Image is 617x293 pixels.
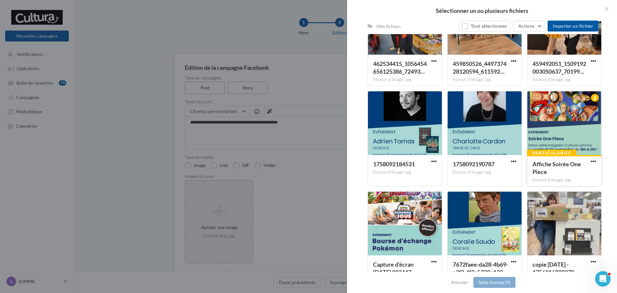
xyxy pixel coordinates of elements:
div: Particularité [527,150,577,157]
span: 459850526_449737428120594_6115928070019341992_n [453,60,506,75]
span: 1758092184531 [373,160,415,168]
button: Actions [513,21,545,32]
div: Format d'image: jpg [453,169,516,175]
button: Annuler [449,279,471,286]
button: Importer un fichier [548,21,598,32]
div: Format d'image: jpg [373,77,437,83]
div: Mes fichiers [377,23,401,30]
button: Tout sélectionner [459,21,510,32]
span: 462534415_1056454656125386_7249311978298777355_n [373,60,427,75]
div: Format d'image: jpg [532,177,596,183]
span: Capture d’écran 2025-09-12 093447 [373,261,414,276]
span: 1758092190787 [453,160,495,168]
iframe: Intercom live chat [595,271,611,287]
div: Format d'image: jpg [373,169,437,175]
span: 459492051_1509192003050637_7019942545823716618_n [532,60,586,75]
span: Importer un fichier [553,23,593,29]
span: Affiche Soirée One Piece [532,160,581,175]
span: (0) [505,279,510,285]
span: 7672faee-da28-4b69-a3f2-4f3a5328e132 [453,261,508,276]
div: Format d'image: jpg [532,77,596,83]
span: Actions [518,23,534,29]
h2: Sélectionner un ou plusieurs fichiers [357,8,607,14]
span: copie 02-09-2025 - 1756816888970 [532,261,574,276]
div: Format d'image: jpg [453,77,516,83]
button: Sélectionner(0) [473,277,515,288]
